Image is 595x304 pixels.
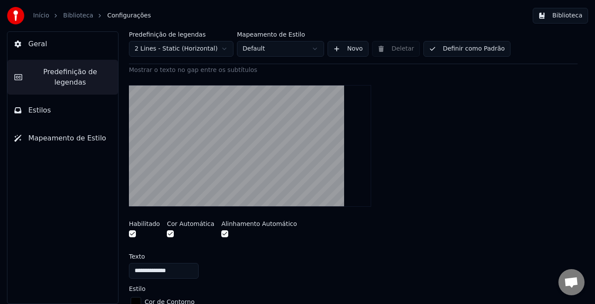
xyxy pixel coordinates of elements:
div: Mostrar o texto no gap entre os subtítulos [129,66,578,75]
span: Geral [28,39,47,49]
label: Texto [129,253,145,260]
span: Predefinição de legendas [29,67,111,88]
label: Alinhamento Automático [221,221,297,227]
a: Bate-papo aberto [558,269,585,295]
button: Geral [7,32,118,56]
label: Cor Automática [167,221,214,227]
label: Predefinição de legendas [129,31,233,38]
img: youka [7,7,24,24]
nav: breadcrumb [33,11,151,20]
label: Estilo [129,286,145,292]
span: Configurações [107,11,151,20]
button: Predefinição de legendas [7,60,118,95]
button: Definir como Padrão [423,41,510,57]
label: Mapeamento de Estilo [237,31,324,38]
button: Biblioteca [533,8,588,24]
a: Biblioteca [63,11,93,20]
a: Início [33,11,49,20]
button: Mapeamento de Estilo [7,126,118,150]
label: Habilitado [129,221,160,227]
button: Novo [328,41,368,57]
span: Estilos [28,105,51,116]
button: Estilos [7,98,118,123]
span: Mapeamento de Estilo [28,133,106,143]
